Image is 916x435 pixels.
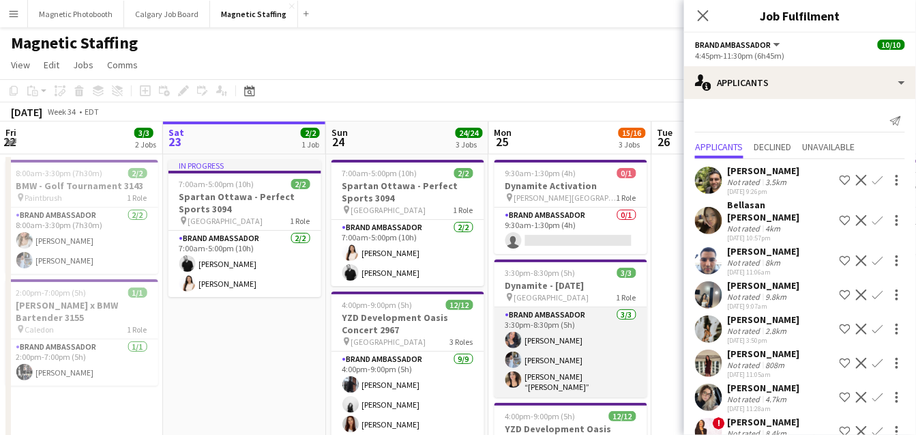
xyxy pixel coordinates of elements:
div: 8km [763,257,784,268]
span: 3/3 [134,128,153,138]
span: 22 [3,134,16,150]
span: ! [713,417,725,430]
a: Edit [38,56,65,74]
span: 9:30am-1:30pm (4h) [505,168,576,178]
span: Week 34 [45,107,79,117]
div: 2.8km [763,326,790,336]
span: 8:00am-3:30pm (7h30m) [16,168,103,178]
div: 808m [763,360,788,370]
span: 2/2 [291,179,310,189]
span: [GEOGRAPHIC_DATA] [351,205,426,215]
span: Unavailable [803,142,855,152]
span: Brand Ambassador [695,40,771,50]
div: [DATE] 10:57pm [728,234,834,242]
span: 1 Role [128,324,147,335]
div: Not rated [728,326,763,336]
span: [PERSON_NAME][GEOGRAPHIC_DATA] [514,193,617,203]
span: 1 Role [617,193,636,203]
div: Applicants [684,66,916,99]
span: 12/12 [446,300,473,310]
span: 4:00pm-9:00pm (5h) [505,411,576,421]
div: [PERSON_NAME] [728,348,800,360]
div: [DATE] 11:05am [728,370,800,379]
span: 1 Role [454,205,473,215]
span: 24/24 [456,128,483,138]
span: View [11,59,30,71]
span: 2:00pm-7:00pm (5h) [16,287,87,298]
span: 3/3 [617,268,636,278]
div: Not rated [728,292,763,302]
h3: Job Fulfilment [684,7,916,25]
div: [PERSON_NAME] [728,165,800,177]
div: [DATE] 9:07am [728,302,800,311]
div: 9.8km [763,292,790,302]
span: Fri [5,126,16,139]
span: 1 Role [128,193,147,203]
div: [PERSON_NAME] [728,279,800,292]
div: [DATE] 11:28am [728,404,800,413]
span: Caledon [25,324,55,335]
span: Edit [44,59,59,71]
button: Magnetic Staffing [210,1,298,27]
span: 1/1 [128,287,147,298]
div: [PERSON_NAME] [728,245,800,257]
span: [GEOGRAPHIC_DATA] [351,337,426,347]
div: [DATE] 9:26pm [728,187,800,196]
app-card-role: Brand Ambassador2/27:00am-5:00pm (10h)[PERSON_NAME][PERSON_NAME] [331,220,484,286]
span: 15/16 [619,128,646,138]
h3: Dynamite Activation [494,180,647,192]
span: 12/12 [609,411,636,421]
app-card-role: Brand Ambassador0/19:30am-1:30pm (4h) [494,208,647,254]
span: Mon [494,126,512,139]
span: 26 [655,134,673,150]
div: 4km [763,223,784,234]
div: [DATE] 11:06am [728,268,800,277]
app-job-card: 9:30am-1:30pm (4h)0/1Dynamite Activation [PERSON_NAME][GEOGRAPHIC_DATA]1 RoleBrand Ambassador0/19... [494,160,647,254]
button: Brand Ambassador [695,40,782,50]
div: 3 Jobs [456,139,482,150]
app-card-role: Brand Ambassador2/28:00am-3:30pm (7h30m)[PERSON_NAME][PERSON_NAME] [5,208,158,274]
button: Magnetic Photobooth [28,1,124,27]
h3: Spartan Ottawa - Perfect Sports 3094 [331,180,484,204]
h3: YZD Development Oasis Concert 2967 [331,311,484,336]
div: In progress7:00am-5:00pm (10h)2/2Spartan Ottawa - Perfect Sports 3094 [GEOGRAPHIC_DATA]1 RoleBran... [168,160,321,297]
div: 4:45pm-11:30pm (6h45m) [695,51,905,61]
span: 3 Roles [450,337,473,347]
div: [PERSON_NAME] [728,382,800,394]
div: EDT [85,107,99,117]
span: 3:30pm-8:30pm (5h) [505,268,576,278]
span: Sat [168,126,184,139]
div: Not rated [728,360,763,370]
a: Comms [102,56,143,74]
span: 4:00pm-9:00pm (5h) [342,300,413,310]
span: 10/10 [878,40,905,50]
div: 1 Job [301,139,319,150]
span: 24 [329,134,348,150]
span: Tue [658,126,673,139]
span: 25 [492,134,512,150]
h3: BMW - Golf Tournament 3143 [5,180,158,192]
span: 7:00am-5:00pm (10h) [179,179,254,189]
span: [GEOGRAPHIC_DATA] [188,216,263,226]
button: Calgary Job Board [124,1,210,27]
app-job-card: 7:00am-5:00pm (10h)2/2Spartan Ottawa - Perfect Sports 3094 [GEOGRAPHIC_DATA]1 RoleBrand Ambassado... [331,160,484,286]
app-job-card: 8:00am-3:30pm (7h30m)2/2BMW - Golf Tournament 3143 Paintbrush1 RoleBrand Ambassador2/28:00am-3:30... [5,160,158,274]
h1: Magnetic Staffing [11,33,138,53]
div: [PERSON_NAME] [728,416,800,428]
span: 2/2 [301,128,320,138]
a: View [5,56,35,74]
app-job-card: 2:00pm-7:00pm (5h)1/1[PERSON_NAME] x BMW Bartender 3155 Caledon1 RoleBrand Ambassador1/12:00pm-7:... [5,279,158,386]
span: Jobs [73,59,93,71]
span: 7:00am-5:00pm (10h) [342,168,417,178]
app-card-role: Brand Ambassador2/27:00am-5:00pm (10h)[PERSON_NAME][PERSON_NAME] [168,231,321,297]
span: Declined [754,142,792,152]
h3: Spartan Ottawa - Perfect Sports 3094 [168,191,321,215]
app-job-card: 3:30pm-8:30pm (5h)3/3Dynamite - [DATE] [GEOGRAPHIC_DATA]1 RoleBrand Ambassador3/33:30pm-8:30pm (5... [494,259,647,397]
div: 3 Jobs [619,139,645,150]
a: Jobs [68,56,99,74]
div: 3.5km [763,177,790,187]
